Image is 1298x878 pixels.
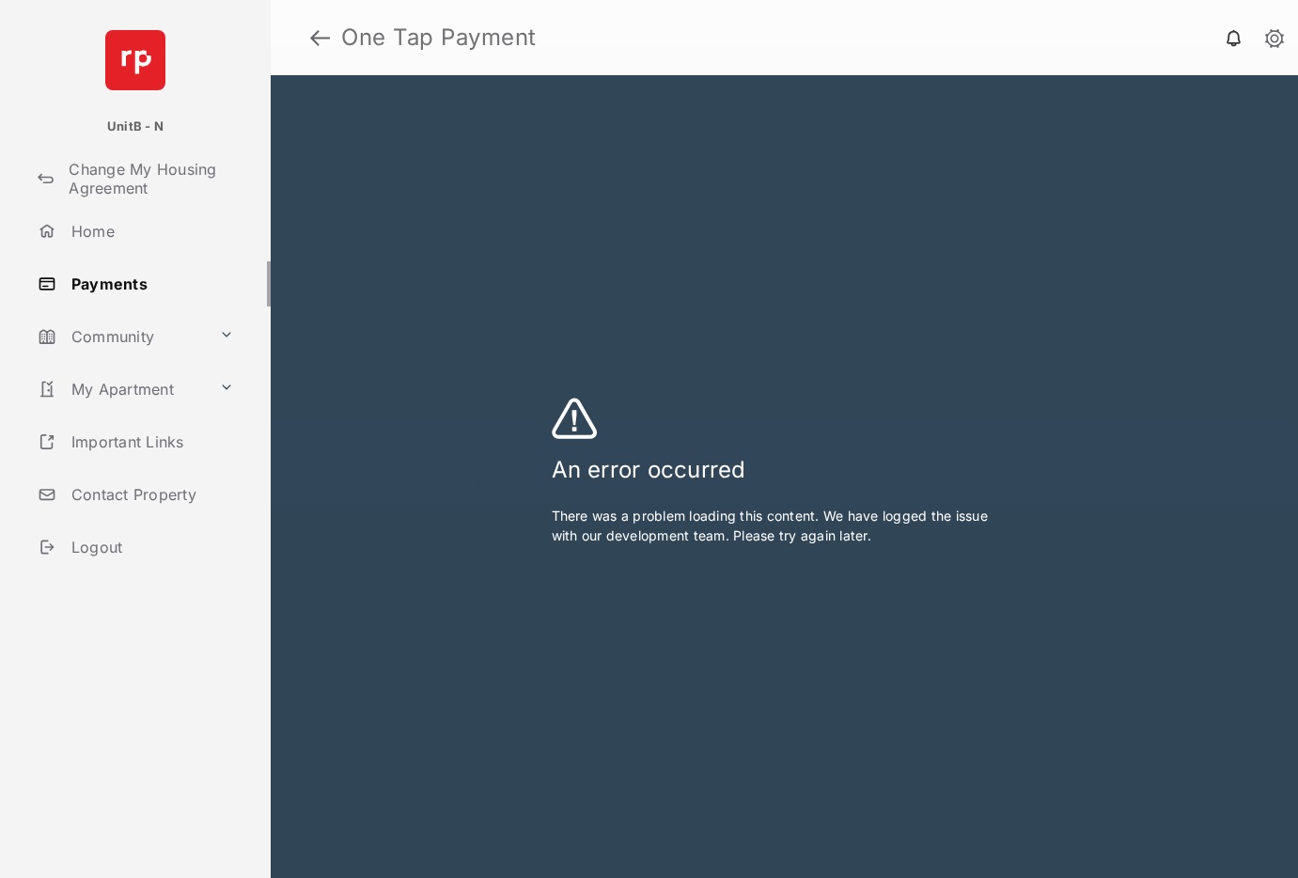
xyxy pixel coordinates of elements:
a: Contact Property [30,472,271,517]
p: UnitB - N [107,118,164,136]
img: svg+xml;base64,PHN2ZyB4bWxucz0iaHR0cDovL3d3dy53My5vcmcvMjAwMC9zdmciIHdpZHRoPSI2NCIgaGVpZ2h0PSI2NC... [105,30,165,90]
a: Payments [30,261,271,306]
a: Home [30,209,271,254]
strong: One Tap Payment [341,26,537,49]
a: Important Links [30,419,242,464]
a: Logout [30,525,271,570]
a: Community [30,314,211,359]
p: There was a problem loading this content. We have logged the issue with our development team. Ple... [552,506,1018,545]
a: My Apartment [30,367,211,412]
a: Change My Housing Agreement [30,156,271,201]
h3: An error occurred [552,456,1018,483]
